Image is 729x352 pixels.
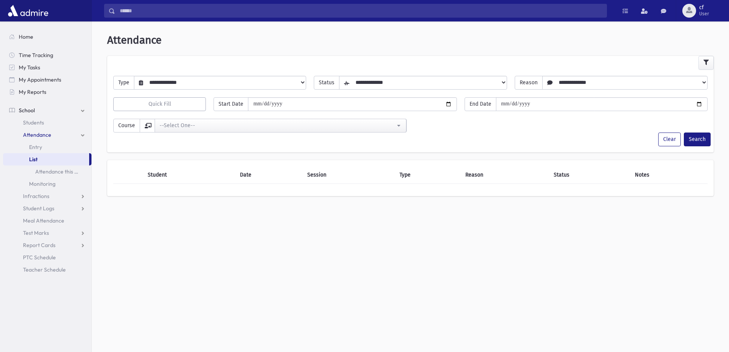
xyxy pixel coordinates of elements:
button: Clear [658,133,681,146]
th: Notes [630,166,708,184]
span: Time Tracking [19,52,53,59]
span: End Date [465,97,496,111]
span: Course [113,119,140,133]
a: Student Logs [3,202,91,214]
span: Home [19,33,33,40]
span: Students [23,119,44,126]
span: Start Date [214,97,248,111]
span: Report Cards [23,242,55,249]
img: AdmirePro [6,3,50,18]
a: Time Tracking [3,49,91,61]
a: My Appointments [3,74,91,86]
a: PTC Schedule [3,251,91,264]
a: Monitoring [3,178,91,190]
button: Quick Fill [113,97,206,111]
input: Search [115,4,607,18]
span: Attendance [107,34,161,46]
a: Test Marks [3,227,91,239]
th: Date [235,166,303,184]
a: My Tasks [3,61,91,74]
span: Infractions [23,193,49,200]
span: cf [699,5,709,11]
a: Report Cards [3,239,91,251]
span: List [29,156,38,163]
span: Attendance [23,131,51,138]
a: School [3,104,91,116]
div: --Select One-- [160,121,395,129]
a: Attendance this Month [3,165,91,178]
span: My Appointments [19,76,61,83]
span: Test Marks [23,229,49,236]
span: My Tasks [19,64,40,71]
span: Quick Fill [148,101,171,107]
span: Monitoring [29,180,55,187]
span: Reason [515,76,543,90]
span: User [699,11,709,17]
a: List [3,153,89,165]
span: Teacher Schedule [23,266,66,273]
button: --Select One-- [155,119,406,133]
span: Student Logs [23,205,54,212]
a: Infractions [3,190,91,202]
span: School [19,107,35,114]
span: My Reports [19,88,46,95]
a: Teacher Schedule [3,264,91,276]
a: Entry [3,141,91,153]
a: Meal Attendance [3,214,91,227]
th: Session [303,166,395,184]
a: Attendance [3,129,91,141]
th: Reason [461,166,549,184]
button: Search [684,133,711,146]
span: Entry [29,144,42,151]
th: Type [395,166,461,184]
a: My Reports [3,86,91,98]
a: Home [3,31,91,43]
span: Status [314,76,339,90]
span: Meal Attendance [23,217,64,224]
span: Type [113,76,134,90]
a: Students [3,116,91,129]
span: PTC Schedule [23,254,56,261]
th: Student [143,166,235,184]
th: Status [549,166,630,184]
